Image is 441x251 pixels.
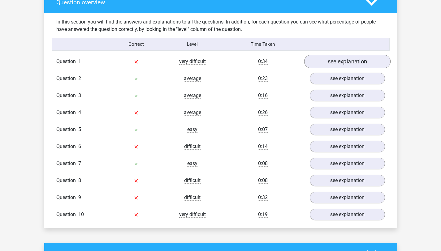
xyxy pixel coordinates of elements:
div: Level [164,41,221,48]
span: 1 [78,58,81,64]
span: 0:34 [258,58,268,65]
span: 0:16 [258,92,268,99]
span: 0:32 [258,194,268,201]
span: average [184,75,201,82]
span: 2 [78,75,81,81]
a: see explanation [310,73,385,84]
span: 9 [78,194,81,200]
div: Time Taken [220,41,305,48]
span: 0:07 [258,126,268,133]
span: 0:14 [258,143,268,150]
span: 7 [78,160,81,166]
span: Question [56,194,78,201]
span: 3 [78,92,81,98]
span: 0:23 [258,75,268,82]
span: easy [187,126,197,133]
span: 0:08 [258,160,268,167]
span: average [184,92,201,99]
span: 10 [78,211,84,217]
a: see explanation [310,175,385,186]
a: see explanation [310,209,385,220]
a: see explanation [304,55,390,68]
span: 8 [78,177,81,183]
div: In this section you will find the answers and explanations to all the questions. In addition, for... [52,18,390,33]
span: 0:26 [258,109,268,116]
span: very difficult [179,58,206,65]
span: Question [56,75,78,82]
span: 0:19 [258,211,268,218]
span: easy [187,160,197,167]
span: difficult [184,177,201,184]
span: Question [56,109,78,116]
span: Question [56,92,78,99]
span: Question [56,211,78,218]
span: Question [56,160,78,167]
span: 5 [78,126,81,132]
a: see explanation [310,90,385,101]
span: difficult [184,143,201,150]
a: see explanation [310,192,385,203]
div: Correct [108,41,164,48]
span: Question [56,177,78,184]
span: 0:08 [258,177,268,184]
span: 6 [78,143,81,149]
a: see explanation [310,107,385,118]
a: see explanation [310,141,385,152]
span: 4 [78,109,81,115]
span: average [184,109,201,116]
span: Question [56,126,78,133]
span: very difficult [179,211,206,218]
span: Question [56,58,78,65]
span: Question [56,143,78,150]
span: difficult [184,194,201,201]
a: see explanation [310,124,385,135]
a: see explanation [310,158,385,169]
